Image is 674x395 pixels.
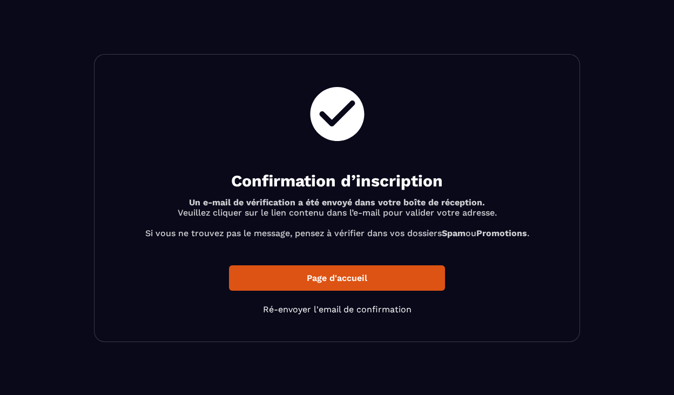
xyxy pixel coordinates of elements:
[122,197,552,238] p: Veuillez cliquer sur le lien contenu dans l’e-mail pour valider votre adresse. Si vous ne trouvez...
[442,228,466,238] b: Spam
[122,170,552,192] h2: Confirmation d’inscription
[263,304,412,314] a: Ré-envoyer l'email de confirmation
[476,228,527,238] b: Promotions
[229,265,445,291] a: Page d'accueil
[305,82,370,146] img: check
[189,197,485,207] b: Un e-mail de vérification a été envoyé dans votre boîte de réception.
